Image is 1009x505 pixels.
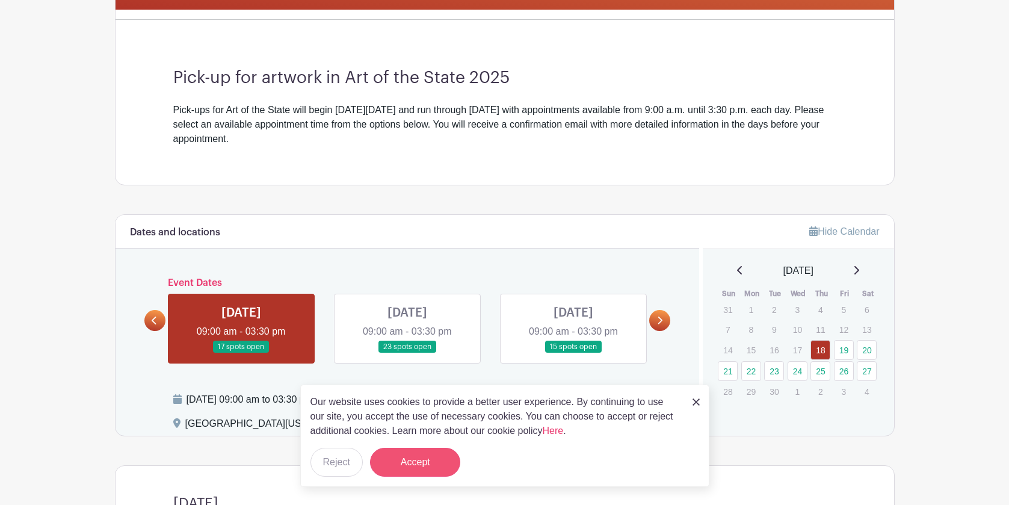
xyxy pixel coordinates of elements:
[788,382,807,401] p: 1
[718,320,738,339] p: 7
[810,288,833,300] th: Thu
[741,288,764,300] th: Mon
[764,341,784,359] p: 16
[856,288,880,300] th: Sat
[173,68,836,88] h3: Pick-up for artwork in Art of the State 2025
[810,340,830,360] a: 18
[788,361,807,381] a: 24
[130,227,220,238] h6: Dates and locations
[787,288,810,300] th: Wed
[185,417,442,436] div: [GEOGRAPHIC_DATA][US_STATE] , [STREET_ADDRESS]
[718,341,738,359] p: 14
[693,398,700,406] img: close_button-5f87c8562297e5c2d7936805f587ecaba9071eb48480494691a3f1689db116b3.svg
[857,361,877,381] a: 27
[718,382,738,401] p: 28
[810,300,830,319] p: 4
[741,361,761,381] a: 22
[741,300,761,319] p: 1
[310,448,363,477] button: Reject
[741,382,761,401] p: 29
[764,300,784,319] p: 2
[741,320,761,339] p: 8
[834,320,854,339] p: 12
[857,340,877,360] a: 20
[764,288,787,300] th: Tue
[810,382,830,401] p: 2
[834,382,854,401] p: 3
[783,264,813,278] span: [DATE]
[187,392,597,407] div: [DATE] 09:00 am to 03:30 pm
[718,300,738,319] p: 31
[810,320,830,339] p: 11
[833,288,857,300] th: Fri
[834,361,854,381] a: 26
[310,395,680,438] p: Our website uses cookies to provide a better user experience. By continuing to use our site, you ...
[370,448,460,477] button: Accept
[764,382,784,401] p: 30
[165,277,650,289] h6: Event Dates
[834,300,854,319] p: 5
[788,341,807,359] p: 17
[857,320,877,339] p: 13
[809,226,879,237] a: Hide Calendar
[764,361,784,381] a: 23
[741,341,761,359] p: 15
[718,361,738,381] a: 21
[788,320,807,339] p: 10
[857,382,877,401] p: 4
[788,300,807,319] p: 3
[857,300,877,319] p: 6
[543,426,564,436] a: Here
[834,340,854,360] a: 19
[173,103,836,146] div: Pick-ups for Art of the State will begin [DATE][DATE] and run through [DATE] with appointments av...
[717,288,741,300] th: Sun
[764,320,784,339] p: 9
[810,361,830,381] a: 25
